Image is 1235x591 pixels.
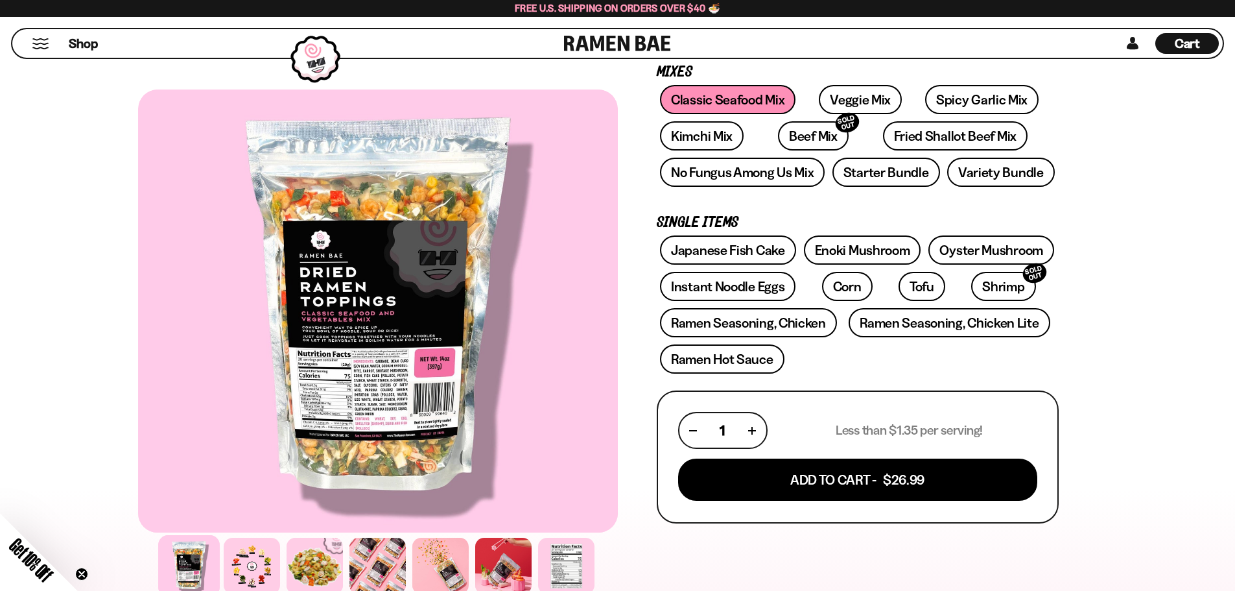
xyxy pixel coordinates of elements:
a: Ramen Seasoning, Chicken Lite [849,308,1050,337]
a: Instant Noodle Eggs [660,272,795,301]
a: Ramen Seasoning, Chicken [660,308,837,337]
a: Beef MixSOLD OUT [778,121,849,151]
a: Shop [69,33,98,54]
p: Single Items [657,217,1059,229]
a: Kimchi Mix [660,121,744,151]
a: Oyster Mushroom [928,235,1054,265]
button: Add To Cart - $26.99 [678,459,1037,501]
a: Enoki Mushroom [804,235,921,265]
a: Cart [1155,29,1219,58]
a: Spicy Garlic Mix [925,85,1039,114]
span: Free U.S. Shipping on Orders over $40 🍜 [515,2,720,14]
span: Shop [69,35,98,53]
a: Variety Bundle [947,158,1055,187]
p: Mixes [657,66,1059,78]
a: No Fungus Among Us Mix [660,158,825,187]
span: Cart [1175,36,1200,51]
a: Corn [822,272,873,301]
p: Less than $1.35 per serving! [836,422,983,439]
div: SOLD OUT [833,110,862,136]
a: Ramen Hot Sauce [660,344,784,374]
a: Starter Bundle [832,158,940,187]
button: Mobile Menu Trigger [32,38,49,49]
a: Veggie Mix [819,85,902,114]
span: Get 10% Off [6,535,56,585]
button: Close teaser [75,568,88,581]
a: Fried Shallot Beef Mix [883,121,1028,151]
a: Japanese Fish Cake [660,235,796,265]
div: SOLD OUT [1020,261,1049,286]
a: Tofu [899,272,945,301]
span: 1 [720,422,725,439]
a: ShrimpSOLD OUT [971,272,1035,301]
